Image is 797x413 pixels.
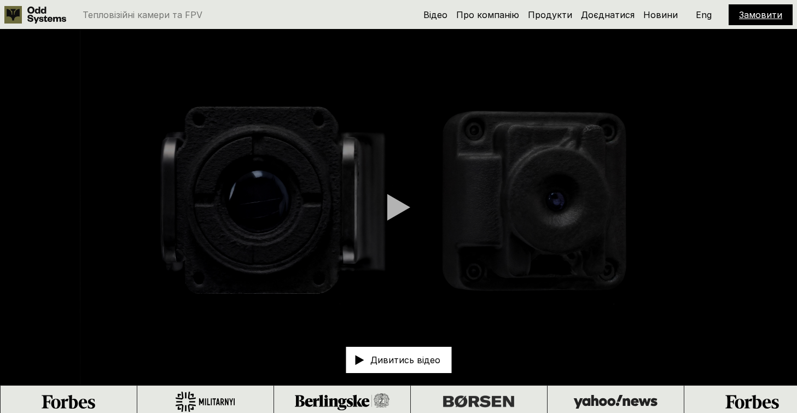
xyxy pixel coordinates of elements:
[528,9,572,20] a: Продукти
[370,356,440,364] p: Дивитись відео
[581,9,635,20] a: Доєднатися
[739,9,782,20] a: Замовити
[456,9,519,20] a: Про компанію
[423,9,447,20] a: Відео
[696,10,712,19] p: Eng
[83,10,202,19] p: Тепловізійні камери та FPV
[643,9,678,20] a: Новини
